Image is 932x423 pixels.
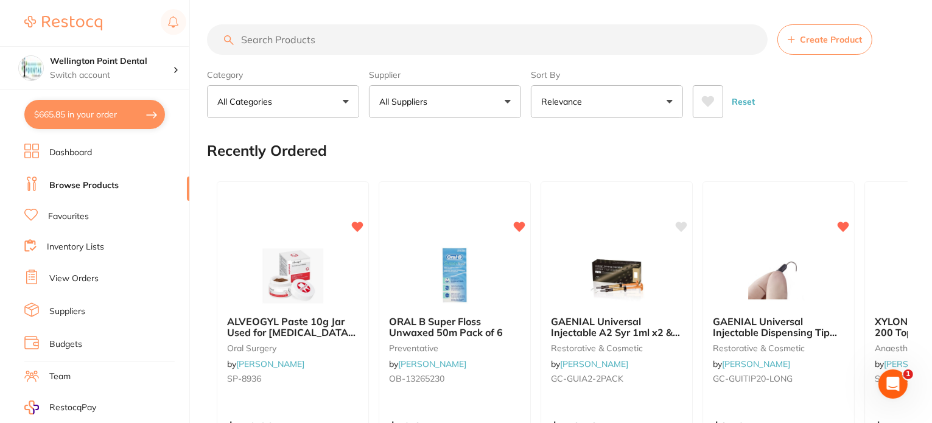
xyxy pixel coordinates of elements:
[48,211,89,223] a: Favourites
[24,16,102,30] img: Restocq Logo
[49,371,71,383] a: Team
[207,142,327,159] h2: Recently Ordered
[19,56,43,80] img: Wellington Point Dental
[49,402,96,414] span: RestocqPay
[227,374,359,383] small: SP-8936
[739,245,818,306] img: GAENIAL Universal Injectable Dispensing Tip Long Needle x20
[49,180,119,192] a: Browse Products
[207,69,359,80] label: Category
[369,69,521,80] label: Supplier
[560,358,628,369] a: [PERSON_NAME]
[369,85,521,118] button: All Suppliers
[903,369,913,379] span: 1
[49,306,85,318] a: Suppliers
[49,147,92,159] a: Dashboard
[49,273,99,285] a: View Orders
[50,69,173,82] p: Switch account
[722,358,790,369] a: [PERSON_NAME]
[207,85,359,118] button: All Categories
[531,69,683,80] label: Sort By
[389,343,520,353] small: preventative
[713,316,844,338] b: GAENIAL Universal Injectable Dispensing Tip Long Needle x20
[728,85,759,118] button: Reset
[217,96,277,108] p: All Categories
[227,343,359,353] small: oral surgery
[24,400,39,414] img: RestocqPay
[47,241,104,253] a: Inventory Lists
[24,100,165,129] button: $665.85 in your order
[551,316,682,338] b: GAENIAL Universal Injectable A2 Syr 1ml x2 & 20 Disp tips
[713,343,844,353] small: restorative & cosmetic
[878,369,908,399] iframe: Intercom live chat
[379,96,432,108] p: All Suppliers
[398,358,466,369] a: [PERSON_NAME]
[389,316,520,338] b: ORAL B Super Floss Unwaxed 50m Pack of 6
[551,358,628,369] span: by
[236,358,304,369] a: [PERSON_NAME]
[207,24,768,55] input: Search Products
[24,9,102,37] a: Restocq Logo
[227,358,304,369] span: by
[415,245,494,306] img: ORAL B Super Floss Unwaxed 50m Pack of 6
[253,245,332,306] img: ALVEOGYL Paste 10g Jar Used for Dry Socket Treatment
[389,374,520,383] small: OB-13265230
[389,358,466,369] span: by
[551,374,682,383] small: GC-GUIA2-2PACK
[800,35,862,44] span: Create Product
[777,24,872,55] button: Create Product
[227,316,359,338] b: ALVEOGYL Paste 10g Jar Used for Dry Socket Treatment
[577,245,656,306] img: GAENIAL Universal Injectable A2 Syr 1ml x2 & 20 Disp tips
[50,55,173,68] h4: Wellington Point Dental
[541,96,587,108] p: Relevance
[24,400,96,414] a: RestocqPay
[713,374,844,383] small: GC-GUITIP20-LONG
[49,338,82,351] a: Budgets
[713,358,790,369] span: by
[551,343,682,353] small: restorative & cosmetic
[531,85,683,118] button: Relevance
